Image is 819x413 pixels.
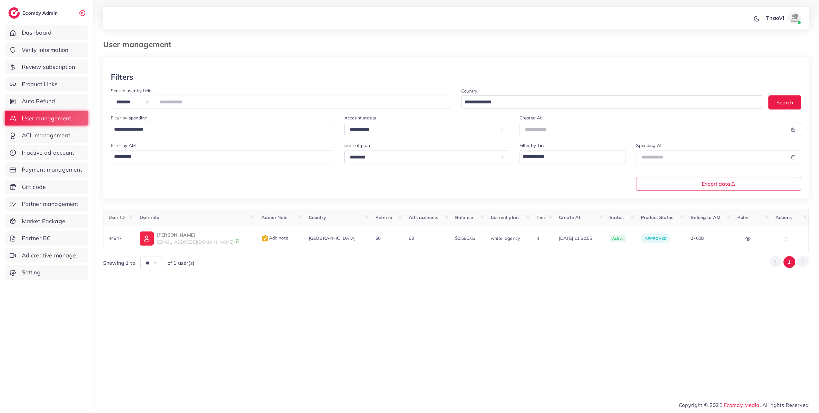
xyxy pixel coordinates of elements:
h3: Filters [111,72,133,82]
span: 27608 [691,235,704,241]
div: Search for option [461,95,764,109]
div: Search for option [520,150,626,164]
a: Ad creative management [5,248,88,263]
span: [DATE] 11:32:56 [559,235,599,241]
input: Search for option [112,124,326,135]
span: Showing 1 to [103,259,135,267]
input: Search for option [112,151,326,162]
label: Filter by spending [111,115,147,121]
span: Market Package [22,217,65,225]
a: Inactive ad account [5,145,88,160]
span: Review subscription [22,63,75,71]
label: Account status [344,115,376,121]
span: Gift code [22,183,46,191]
span: active [610,235,626,242]
a: Dashboard [5,25,88,40]
a: Gift code [5,180,88,194]
a: User management [5,111,88,126]
label: Spending At [636,142,662,149]
span: Create At [559,215,580,220]
span: Country [309,215,326,220]
label: Created At [520,115,542,121]
button: Search [768,95,801,109]
span: Setting [22,268,41,277]
button: Export data [636,177,801,191]
span: Export data [702,181,735,186]
span: Product Status [641,215,673,220]
a: Review subscription [5,60,88,74]
span: 44947 [109,235,122,241]
button: Go to page 1 [783,256,795,268]
span: , All rights Reserved [760,401,809,409]
span: Inactive ad account [22,149,74,157]
span: Auto Refund [22,97,55,105]
span: Balance [455,215,473,220]
span: white_agency [491,235,520,241]
span: $1,580.63 [455,235,475,241]
label: Search user by field [111,87,152,94]
span: [GEOGRAPHIC_DATA] [309,235,356,241]
span: User management [22,114,71,123]
input: Search for option [462,97,755,107]
span: Add note [261,235,288,241]
a: [PERSON_NAME][EMAIL_ADDRESS][DOMAIN_NAME] [140,231,251,245]
a: ACL management [5,128,88,143]
span: Partner BC [22,234,51,242]
span: Partner management [22,200,78,208]
span: Actions [775,215,792,220]
span: User info [140,215,159,220]
p: [PERSON_NAME] [157,231,233,239]
a: Product Links [5,77,88,92]
a: Payment management [5,162,88,177]
span: Roles [737,215,749,220]
img: 9CAL8B2pu8EFxCJHYAAAAldEVYdGRhdGU6Y3JlYXRlADIwMjItMTItMDlUMDQ6NTg6MzkrMDA6MDBXSlgLAAAAJXRFWHRkYXR... [235,239,240,243]
span: ACL management [22,131,70,140]
img: admin_note.cdd0b510.svg [261,235,269,242]
label: Current plan [344,142,370,149]
label: Filter by Tier [520,142,545,149]
a: logoEcomdy Admin [8,7,59,19]
a: Setting [5,265,88,280]
div: Search for option [111,150,334,164]
span: Ad creative management [22,251,83,260]
span: Referral [375,215,394,220]
span: Dashboard [22,28,52,37]
a: Partner BC [5,231,88,246]
span: 63 [409,235,414,241]
span: Status [610,215,624,220]
img: logo [8,7,20,19]
span: User ID [109,215,125,220]
h2: Ecomdy Admin [22,10,59,16]
span: III [536,235,540,241]
a: ThaoViavatar [763,12,804,24]
span: Admin Note [261,215,288,220]
a: Market Package [5,214,88,229]
a: Verify information [5,43,88,57]
div: Search for option [111,123,334,136]
ul: Pagination [770,256,809,268]
span: approved [645,236,667,241]
span: Tier [536,215,545,220]
span: Ads accounts [409,215,438,220]
span: of 1 user(s) [168,259,194,267]
img: avatar [788,12,801,24]
span: Copyright © 2025 [679,401,809,409]
a: Ecomdy Media [724,402,760,408]
span: Payment management [22,166,82,174]
img: ic-user-info.36bf1079.svg [140,231,154,246]
span: $0 [375,235,381,241]
span: Product Links [22,80,58,88]
span: [EMAIL_ADDRESS][DOMAIN_NAME] [157,239,233,245]
span: Current plan [491,215,519,220]
span: Verify information [22,46,69,54]
a: Partner management [5,197,88,211]
input: Search for option [520,151,618,162]
label: Country [461,88,478,94]
p: ThaoVi [766,14,784,22]
label: Filter by AM [111,142,136,149]
h3: User management [103,40,176,49]
span: Belong to AM [691,215,720,220]
a: Auto Refund [5,94,88,109]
